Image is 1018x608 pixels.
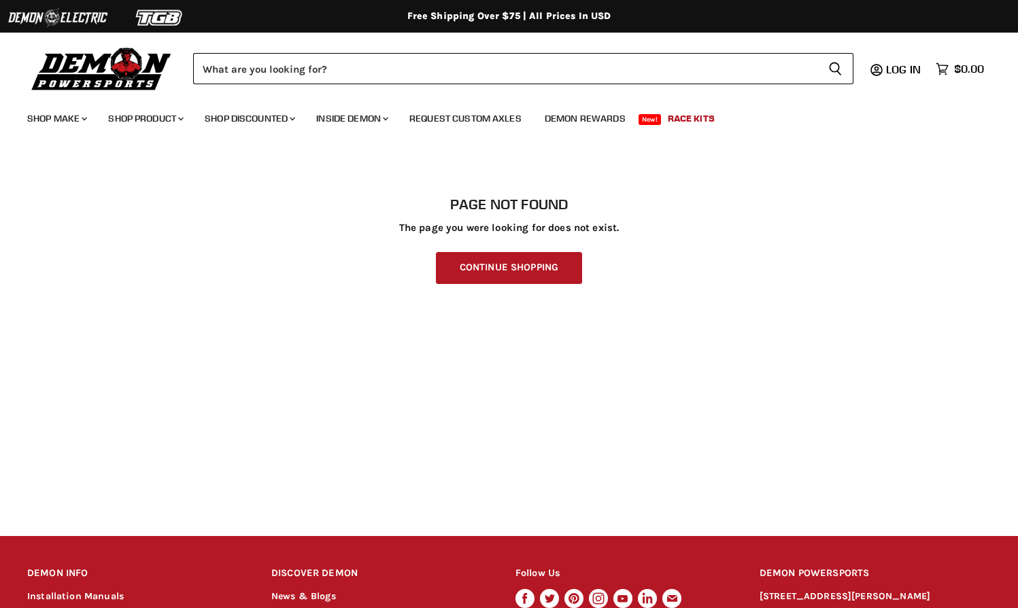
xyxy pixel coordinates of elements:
[27,222,991,234] p: The page you were looking for does not exist.
[271,558,490,590] h2: DISCOVER DEMON
[306,105,396,132] a: Inside Demon
[98,105,192,132] a: Shop Product
[194,105,303,132] a: Shop Discounted
[954,62,984,75] span: $0.00
[658,105,725,132] a: Race Kits
[27,590,124,602] a: Installation Manuals
[929,59,991,79] a: $0.00
[880,63,929,75] a: Log in
[27,44,176,92] img: Demon Powersports
[271,590,336,602] a: News & Blogs
[193,53,817,84] input: Search
[193,53,853,84] form: Product
[760,589,991,605] p: [STREET_ADDRESS][PERSON_NAME]
[535,105,636,132] a: Demon Rewards
[7,5,109,31] img: Demon Electric Logo 2
[436,252,582,284] a: Continue Shopping
[17,105,95,132] a: Shop Make
[17,99,981,132] ul: Main menu
[886,62,921,76] span: Log in
[399,105,532,132] a: Request Custom Axles
[760,558,991,590] h2: DEMON POWERSPORTS
[639,114,662,125] span: New!
[27,196,991,213] h1: Page not found
[817,53,853,84] button: Search
[515,558,734,590] h2: Follow Us
[109,5,211,31] img: TGB Logo 2
[27,558,245,590] h2: DEMON INFO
